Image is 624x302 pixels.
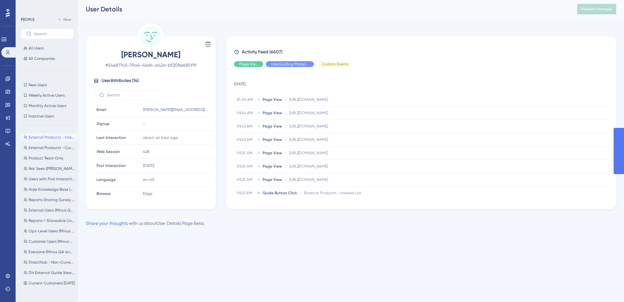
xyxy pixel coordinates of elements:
[97,107,106,112] span: Email
[271,62,309,67] span: UserGuiding Material
[21,217,77,225] button: Reports > Shareable Link Modal Users
[289,124,328,129] span: [URL][DOMAIN_NAME]
[29,176,75,182] span: Users with First Interaction More than [DATE] (Minus QA)
[285,164,287,169] span: /
[97,177,116,182] span: Language
[597,276,616,296] iframe: UserGuiding AI Assistant Launcher
[237,97,255,102] span: 10.06 AM
[21,196,77,204] button: Reports Sharing Survey Non-Viewers (External Only)
[263,190,297,196] span: Guide Button Click
[29,56,55,61] span: All Companies
[289,97,328,102] span: [URL][DOMAIN_NAME]
[29,135,75,140] span: External Products - Interested List
[304,190,361,196] span: External Products - Interest List
[107,93,160,97] input: Search
[21,269,77,277] button: DH External Guide Viewers
[237,124,255,129] span: 09.43 AM
[263,110,282,116] span: Page View
[263,124,282,129] span: Page View
[97,121,110,126] span: Signup
[29,103,66,108] span: Monthly Active Users
[97,163,126,168] span: First Interaction
[29,82,47,88] span: New Users
[86,5,561,14] div: User Details
[237,150,255,156] span: 09.25 AM
[263,97,282,102] span: Page View
[263,137,282,142] span: Page View
[242,48,282,56] span: Activity Feed (6607)
[29,260,75,265] span: DirectHub - Non-Current Customers [DATE] (Minus Internal Users)
[234,72,610,93] td: [DATE]
[577,4,616,14] button: Publish Changes
[21,258,77,266] button: DirectHub - Non-Current Customers [DATE] (Minus Internal Users)
[289,110,328,116] span: [URL][DOMAIN_NAME]
[21,112,73,120] button: Inactive Users
[34,32,68,36] input: Search
[21,91,73,99] button: Weekly Active Users
[29,145,75,150] span: External Products - Current Partners
[263,164,282,169] span: Page View
[97,135,126,140] span: Last Interaction
[29,281,75,286] span: Current Customers [DATE]
[21,248,77,256] button: Everyone (Minus QA and Customer Users)
[29,249,75,254] span: Everyone (Minus QA and Customer Users)
[143,177,154,182] span: en-US
[86,221,128,226] a: Share your thoughts
[237,177,255,182] span: 09.25 AM
[581,7,612,12] span: Publish Changes
[55,16,73,23] button: New
[21,102,73,110] button: Monthly Active Users
[239,62,258,67] span: Page View
[143,121,145,126] span: -
[63,17,71,22] span: New
[101,77,139,85] span: User Attributes ( 14 )
[143,107,208,112] span: [PERSON_NAME][EMAIL_ADDRESS][DOMAIN_NAME]
[21,144,77,152] button: External Products - Current Partners
[86,219,205,227] div: with us about User Details Page Beta .
[285,150,287,156] span: /
[285,110,287,116] span: /
[289,150,328,156] span: [URL][DOMAIN_NAME]
[143,135,178,140] time: about an hour ago
[143,191,152,196] span: Edge
[29,114,54,119] span: Inactive Users
[21,175,77,183] button: Users with First Interaction More than [DATE] (Minus QA)
[21,17,34,22] div: PEOPLE
[285,137,287,142] span: /
[29,208,75,213] span: External Users (Minus QA and Customers)
[322,62,348,67] span: Custom Events
[21,185,77,193] button: Hide Knowledge Base (Academy) Users
[289,164,328,169] span: [URL][DOMAIN_NAME]
[289,137,328,142] span: [URL][DOMAIN_NAME]
[21,44,73,52] button: All Users
[237,164,255,169] span: 09.25 AM
[29,166,75,171] span: Not Seen [PERSON_NAME] Guide #1
[237,137,255,142] span: 09.43 AM
[29,46,44,51] span: All Users
[94,49,208,60] span: [PERSON_NAME]
[29,156,63,161] span: Product Team Only
[143,163,154,168] time: [DATE]
[21,279,77,287] button: Current Customers [DATE]
[29,270,75,275] span: DH External Guide Viewers
[29,197,75,202] span: Reports Sharing Survey Non-Viewers (External Only)
[29,239,75,244] span: Customer Users (Minus QA)
[21,55,73,62] button: All Companies
[237,110,255,116] span: 09.44 AM
[285,124,287,129] span: /
[289,177,328,182] span: [URL][DOMAIN_NAME]
[285,97,287,102] span: /
[94,61,208,69] span: # 54e871c6-79a4-44d4-a42a-bf208e685f9f
[237,190,255,196] span: 09.23 AM
[21,133,77,141] button: External Products - Interested List
[97,191,111,196] span: Browser
[97,149,120,154] span: Web Session
[285,177,287,182] span: /
[21,206,77,214] button: External Users (Minus QA and Customers)
[29,187,75,192] span: Hide Knowledge Base (Academy) Users
[21,81,73,89] button: New Users
[263,150,282,156] span: Page View
[300,190,302,196] span: /
[263,177,282,182] span: Page View
[143,149,149,154] span: 428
